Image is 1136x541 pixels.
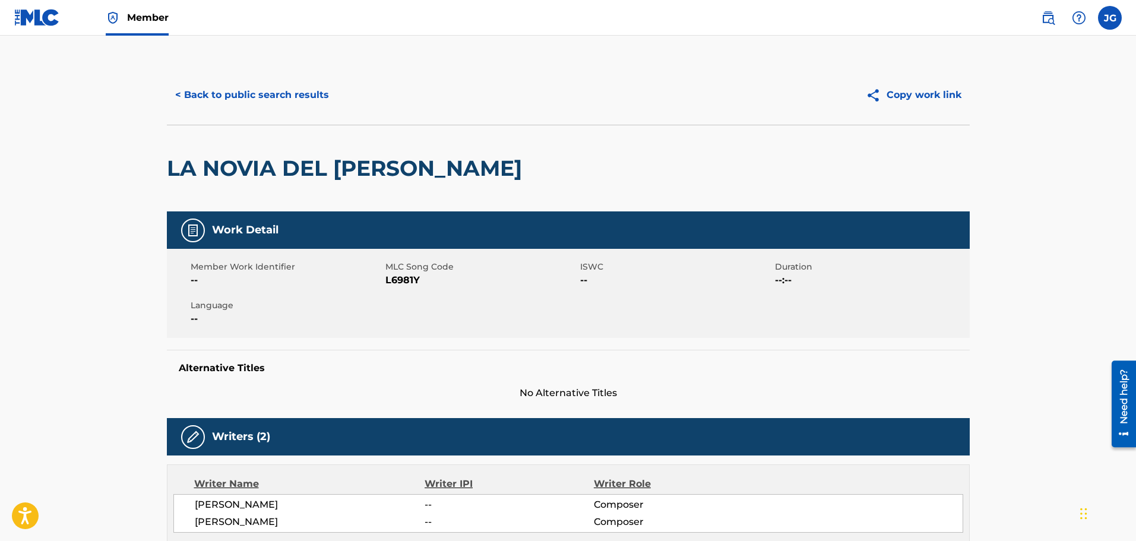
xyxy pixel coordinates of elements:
[186,223,200,238] img: Work Detail
[191,312,382,326] span: --
[866,88,887,103] img: Copy work link
[775,273,967,287] span: --:--
[194,477,425,491] div: Writer Name
[212,430,270,444] h5: Writers (2)
[106,11,120,25] img: Top Rightsholder
[167,386,970,400] span: No Alternative Titles
[179,362,958,374] h5: Alternative Titles
[425,477,594,491] div: Writer IPI
[14,9,60,26] img: MLC Logo
[1036,6,1060,30] a: Public Search
[1098,6,1122,30] div: User Menu
[127,11,169,24] span: Member
[1072,11,1086,25] img: help
[594,515,748,529] span: Composer
[212,223,279,237] h5: Work Detail
[385,261,577,273] span: MLC Song Code
[580,273,772,287] span: --
[425,515,593,529] span: --
[594,477,748,491] div: Writer Role
[580,261,772,273] span: ISWC
[425,498,593,512] span: --
[594,498,748,512] span: Composer
[1080,496,1087,531] div: Drag
[195,515,425,529] span: [PERSON_NAME]
[1103,356,1136,451] iframe: Resource Center
[775,261,967,273] span: Duration
[167,80,337,110] button: < Back to public search results
[1041,11,1055,25] img: search
[385,273,577,287] span: L6981Y
[857,80,970,110] button: Copy work link
[191,299,382,312] span: Language
[195,498,425,512] span: [PERSON_NAME]
[191,273,382,287] span: --
[186,430,200,444] img: Writers
[1077,484,1136,541] iframe: Chat Widget
[191,261,382,273] span: Member Work Identifier
[167,155,528,182] h2: LA NOVIA DEL [PERSON_NAME]
[1067,6,1091,30] div: Help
